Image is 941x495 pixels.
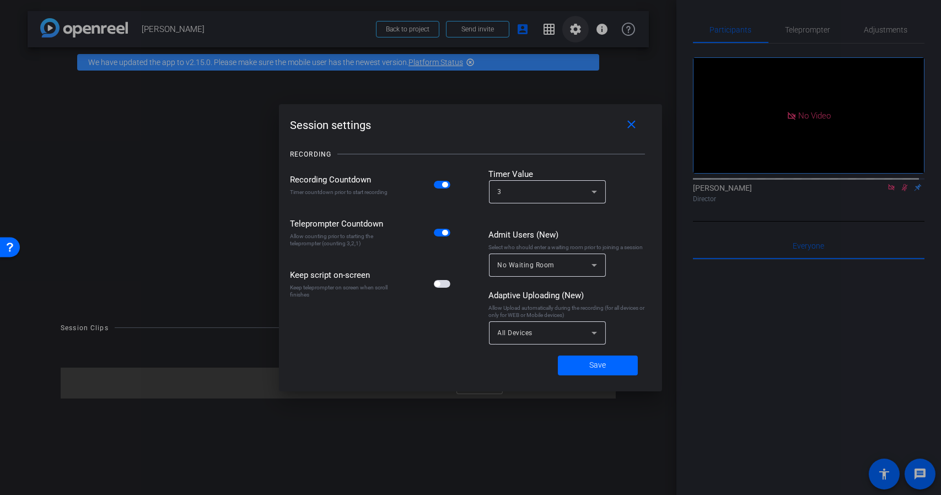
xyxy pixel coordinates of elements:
button: Save [558,356,638,375]
div: Keep teleprompter on screen when scroll finishes [290,284,392,298]
div: Select who should enter a waiting room prior to joining a session [489,244,652,251]
mat-icon: close [625,118,638,132]
div: RECORDING [290,149,331,160]
div: Keep script on-screen [290,269,392,281]
div: Timer Value [489,168,652,180]
div: Teleprompter Countdown [290,218,392,230]
div: Timer countdown prior to start recording [290,189,392,196]
div: Adaptive Uploading (New) [489,289,652,302]
openreel-title-line: RECORDING [290,141,651,168]
div: Allow Upload automatically during the recording (for all devices or only for WEB or Mobile devices) [489,304,652,319]
div: Session settings [290,115,651,135]
span: Save [590,359,606,371]
span: All Devices [498,329,533,337]
span: 3 [498,188,502,196]
div: Recording Countdown [290,174,392,186]
span: No Waiting Room [498,261,555,269]
div: Allow counting prior to starting the teleprompter (counting 3,2,1) [290,233,392,247]
div: Admit Users (New) [489,229,652,241]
